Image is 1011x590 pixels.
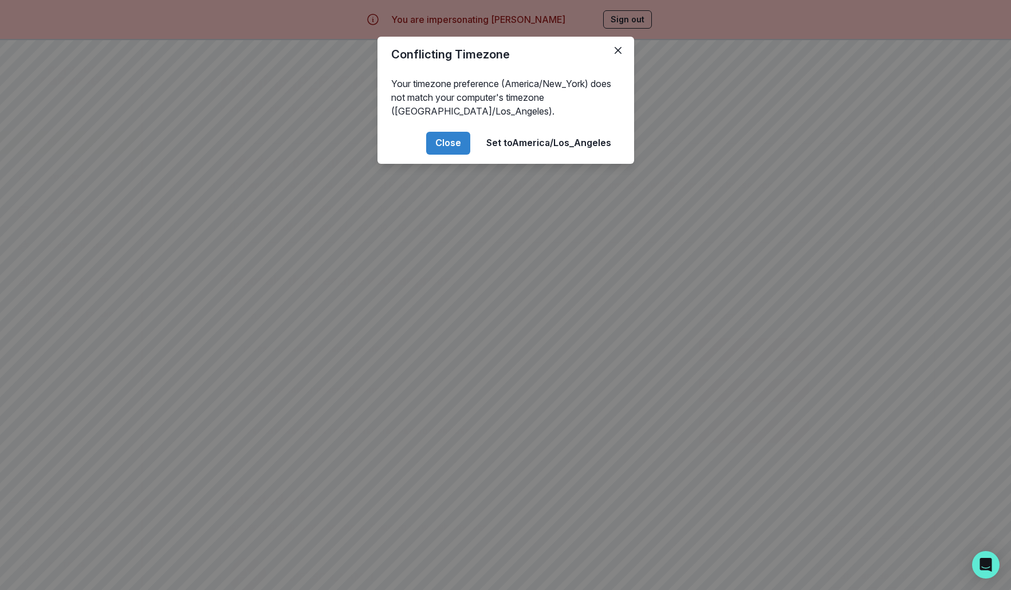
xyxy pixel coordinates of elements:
button: Set toAmerica/Los_Angeles [477,132,620,155]
header: Conflicting Timezone [377,37,634,72]
button: Close [609,41,627,60]
div: Your timezone preference (America/New_York) does not match your computer's timezone ([GEOGRAPHIC_... [377,72,634,123]
div: Open Intercom Messenger [972,551,1000,579]
button: Close [426,132,470,155]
